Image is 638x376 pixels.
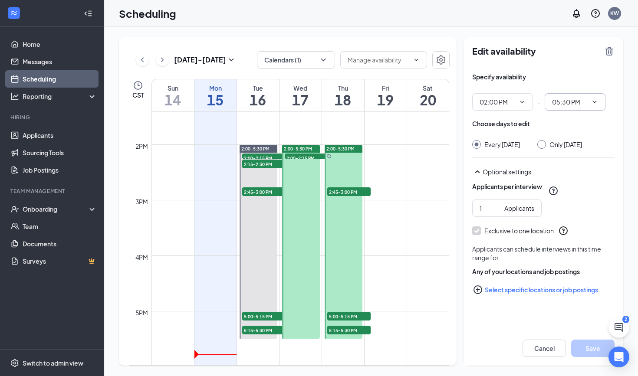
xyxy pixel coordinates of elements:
button: ChevronRight [156,53,169,66]
h1: 16 [237,92,279,107]
svg: ChevronDown [413,56,420,63]
span: 5:00-5:15 PM [242,312,286,320]
span: 2:00-2:15 PM [285,154,328,162]
span: CST [132,91,144,99]
div: 3pm [134,197,150,206]
span: 5:00-5:15 PM [327,312,371,320]
div: Any of your locations and job postings [472,267,615,276]
a: September 15, 2025 [194,79,237,111]
a: Documents [23,235,97,252]
span: 2:45-3:00 PM [327,187,371,196]
svg: Collapse [84,9,92,18]
div: Reporting [23,92,97,101]
div: Switch to admin view [23,359,83,367]
div: Exclusive to one location [484,226,554,235]
div: - [472,93,615,111]
a: September 19, 2025 [365,79,407,111]
button: ChatActive [608,317,629,338]
a: Scheduling [23,70,97,88]
div: Open Intercom Messenger [608,347,629,367]
a: Team [23,218,97,235]
button: Cancel [523,340,566,357]
svg: QuestionInfo [590,8,601,19]
svg: SmallChevronDown [226,55,237,65]
button: Calendars (1)ChevronDown [257,51,335,69]
svg: WorkstreamLogo [10,9,18,17]
svg: ChevronDown [591,98,598,105]
svg: Sync [327,154,331,158]
h3: [DATE] - [DATE] [174,55,226,65]
div: Optional settings [472,167,615,177]
div: Tue [237,84,279,92]
a: September 16, 2025 [237,79,279,111]
svg: SmallChevronUp [472,167,483,177]
a: Home [23,36,97,53]
button: ChevronLeft [136,53,149,66]
button: Select specific locations or job postingsPlusCircle [472,281,615,298]
h1: 20 [407,92,449,107]
span: 2:00-2:15 PM [242,154,286,162]
span: 2:00-5:30 PM [241,146,270,152]
span: 5:15-5:30 PM [327,326,371,334]
h2: Edit availability [472,46,599,56]
h1: 19 [365,92,407,107]
h1: 14 [152,92,194,107]
svg: ChevronDown [519,98,526,105]
div: Specify availability [472,72,526,81]
span: 2:45-3:00 PM [242,187,286,196]
div: 2 [622,316,629,323]
div: Sun [152,84,194,92]
div: Team Management [10,187,95,195]
svg: TrashOutline [604,46,615,56]
span: 5:15-5:30 PM [242,326,286,334]
button: Save [571,340,615,357]
div: 2pm [134,141,150,151]
div: Optional settings [483,167,615,176]
svg: Notifications [571,8,582,19]
svg: UserCheck [10,205,19,213]
span: 2:00-5:30 PM [284,146,312,152]
div: Applicants per interview [472,182,542,191]
div: 6pm [134,363,150,373]
h1: 15 [194,92,237,107]
div: Onboarding [23,205,89,213]
div: Fri [365,84,407,92]
svg: PlusCircle [473,284,483,295]
div: 4pm [134,252,150,262]
svg: Clock [133,80,143,91]
button: Settings [432,51,450,69]
a: September 20, 2025 [407,79,449,111]
svg: Settings [10,359,19,367]
div: 5pm [134,308,150,317]
span: 2:15-2:30 PM [242,160,286,168]
div: Hiring [10,114,95,121]
a: Messages [23,53,97,70]
h1: 18 [322,92,364,107]
div: Mon [194,84,237,92]
a: September 14, 2025 [152,79,194,111]
a: Sourcing Tools [23,144,97,161]
div: Wed [280,84,322,92]
div: Thu [322,84,364,92]
svg: QuestionInfo [558,226,569,236]
svg: ChevronRight [158,55,167,65]
svg: ChevronDown [319,56,328,64]
a: Applicants [23,127,97,144]
a: September 17, 2025 [280,79,322,111]
div: Choose days to edit [472,119,530,128]
a: SurveysCrown [23,252,97,270]
div: Every [DATE] [484,140,520,149]
input: Manage availability [348,55,409,65]
svg: Settings [436,55,446,65]
svg: QuestionInfo [548,186,559,196]
a: September 18, 2025 [322,79,364,111]
div: Only [DATE] [549,140,582,149]
div: KW [610,10,619,17]
div: Applicants can schedule interviews in this time range for: [472,245,615,262]
svg: ChevronLeft [138,55,147,65]
h1: Scheduling [119,6,176,21]
div: Applicants [504,203,534,213]
span: 2:00-5:30 PM [326,146,355,152]
svg: Analysis [10,92,19,101]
